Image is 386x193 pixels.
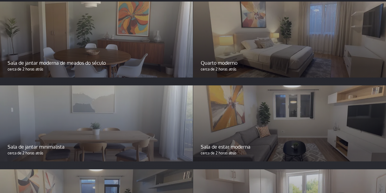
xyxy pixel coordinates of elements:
[8,67,43,71] font: cerca de 2 horas atrás
[8,60,106,66] font: Sala de jantar moderna de meados do século
[201,151,237,155] font: cerca de 2 horas atrás
[8,151,43,155] font: cerca de 2 horas atrás
[201,144,250,150] font: Sala de estar moderna
[8,144,65,150] font: Sala de jantar minimalista
[201,60,237,66] font: Quarto moderno
[201,67,237,71] font: cerca de 2 horas atrás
